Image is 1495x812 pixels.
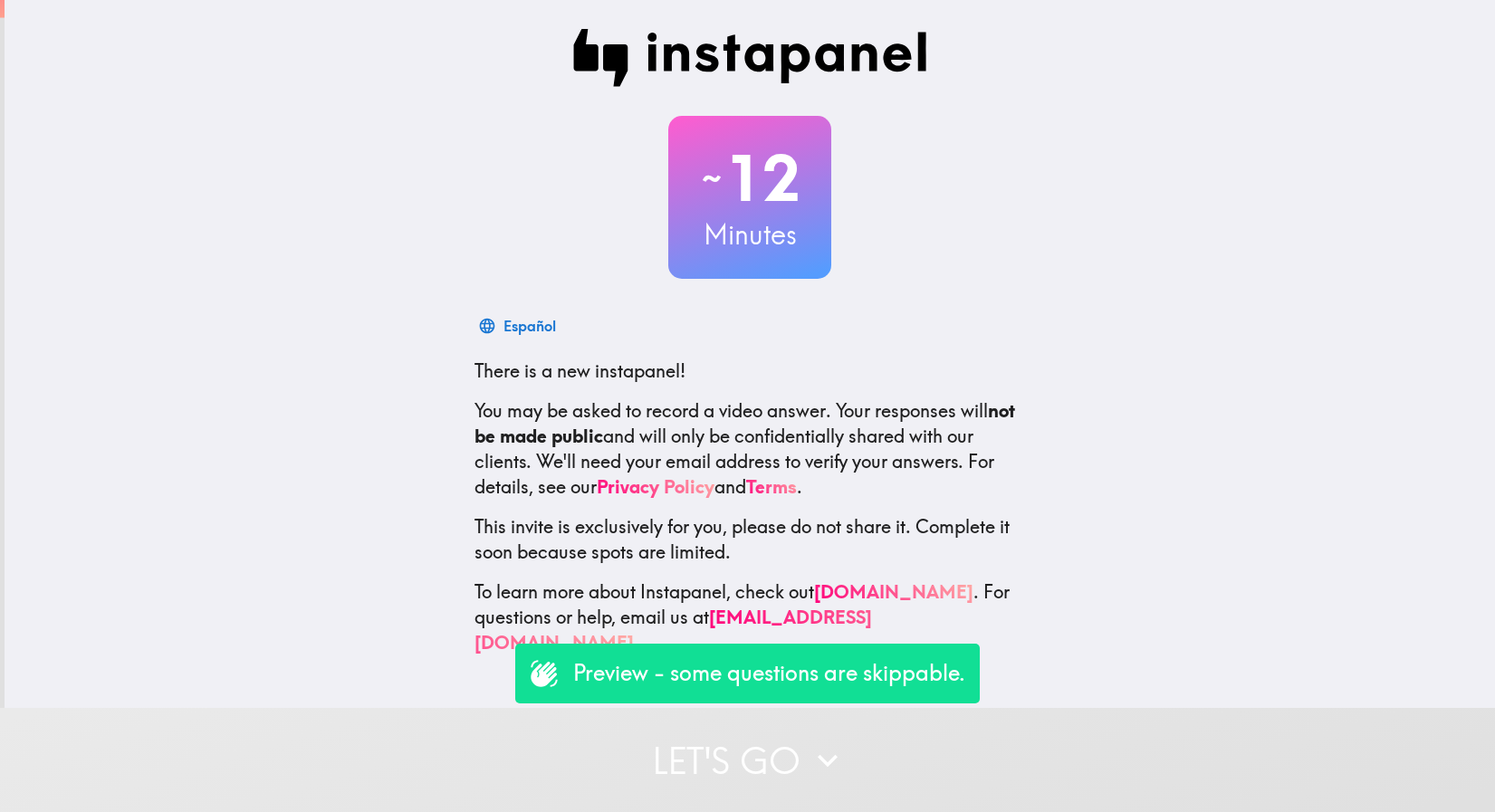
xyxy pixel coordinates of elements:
[474,606,872,654] a: [EMAIL_ADDRESS][DOMAIN_NAME]
[474,514,1025,565] p: This invite is exclusively for you, please do not share it. Complete it soon because spots are li...
[573,658,965,689] p: Preview - some questions are skippable.
[474,579,1025,655] p: To learn more about Instapanel, check out . For questions or help, email us at .
[746,475,797,498] a: Terms
[668,141,831,215] h2: 12
[668,215,831,253] h3: Minutes
[474,399,1015,447] b: not be made public
[474,398,1025,500] p: You may be asked to record a video answer. Your responses will and will only be confidentially sh...
[474,308,563,344] button: Español
[597,475,714,498] a: Privacy Policy
[474,359,685,382] span: There is a new instapanel!
[503,313,556,339] div: Español
[572,29,927,87] img: Instapanel
[814,580,973,603] a: [DOMAIN_NAME]
[699,151,724,205] span: ~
